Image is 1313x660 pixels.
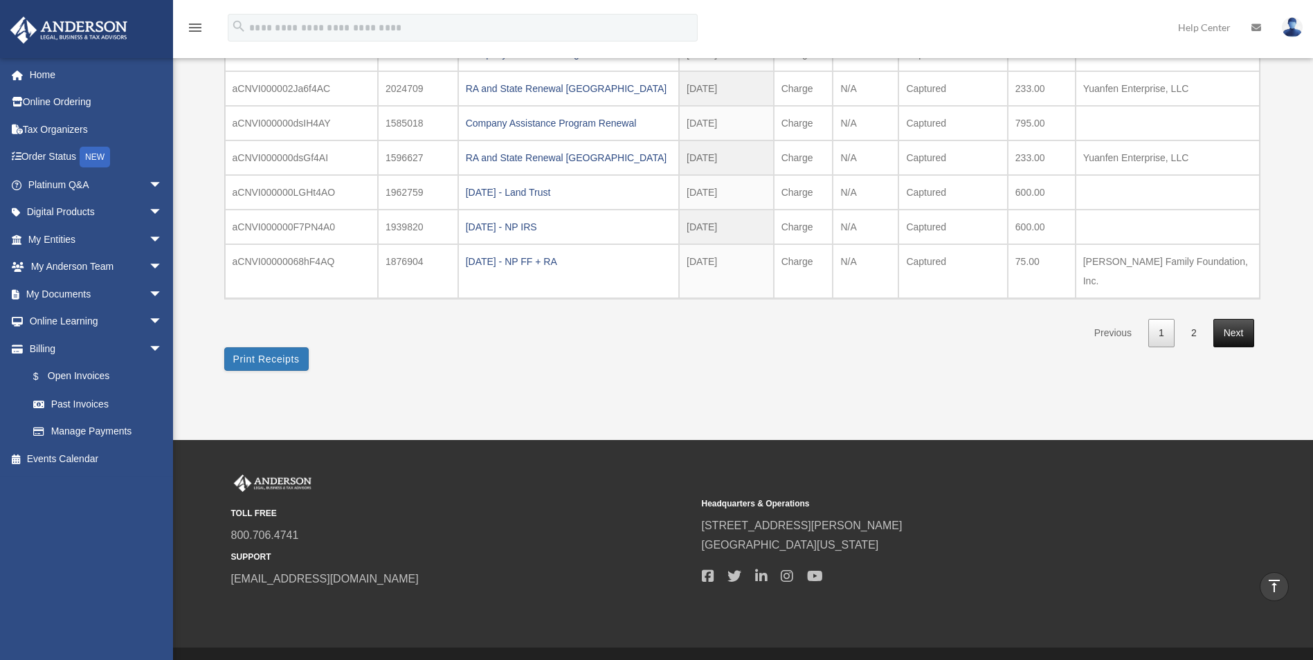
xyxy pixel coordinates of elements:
[149,253,176,282] span: arrow_drop_down
[833,244,898,298] td: N/A
[1076,71,1260,106] td: Yuanfen Enterprise, LLC
[702,497,1163,511] small: Headquarters & Operations
[187,19,203,36] i: menu
[833,106,898,140] td: N/A
[10,199,183,226] a: Digital Productsarrow_drop_down
[378,244,458,298] td: 1876904
[225,175,378,210] td: aCNVI000000LGHt4AO
[702,520,903,531] a: [STREET_ADDRESS][PERSON_NAME]
[10,61,183,89] a: Home
[6,17,132,44] img: Anderson Advisors Platinum Portal
[1008,175,1076,210] td: 600.00
[149,226,176,254] span: arrow_drop_down
[10,280,183,308] a: My Documentsarrow_drop_down
[466,252,671,271] div: [DATE] - NP FF + RA
[898,71,1007,106] td: Captured
[833,71,898,106] td: N/A
[19,418,183,446] a: Manage Payments
[10,143,183,172] a: Order StatusNEW
[1282,17,1303,37] img: User Pic
[149,280,176,309] span: arrow_drop_down
[378,71,458,106] td: 2024709
[1148,319,1175,347] a: 1
[774,175,833,210] td: Charge
[898,175,1007,210] td: Captured
[149,335,176,363] span: arrow_drop_down
[833,175,898,210] td: N/A
[898,140,1007,175] td: Captured
[225,140,378,175] td: aCNVI000000dsGf4AI
[41,368,48,385] span: $
[1266,578,1283,594] i: vertical_align_top
[10,171,183,199] a: Platinum Q&Aarrow_drop_down
[231,573,419,585] a: [EMAIL_ADDRESS][DOMAIN_NAME]
[1008,210,1076,244] td: 600.00
[679,244,774,298] td: [DATE]
[225,71,378,106] td: aCNVI000002Ja6f4AC
[231,506,692,521] small: TOLL FREE
[702,539,879,551] a: [GEOGRAPHIC_DATA][US_STATE]
[679,210,774,244] td: [DATE]
[19,390,176,418] a: Past Invoices
[149,199,176,227] span: arrow_drop_down
[10,226,183,253] a: My Entitiesarrow_drop_down
[1084,319,1142,347] a: Previous
[378,140,458,175] td: 1596627
[10,116,183,143] a: Tax Organizers
[1008,244,1076,298] td: 75.00
[466,183,671,202] div: [DATE] - Land Trust
[774,244,833,298] td: Charge
[774,210,833,244] td: Charge
[1213,319,1254,347] a: Next
[224,347,309,371] button: Print Receipts
[466,217,671,237] div: [DATE] - NP IRS
[1008,140,1076,175] td: 233.00
[225,244,378,298] td: aCNVI00000068hF4AQ
[1076,244,1260,298] td: [PERSON_NAME] Family Foundation, Inc.
[1181,319,1207,347] a: 2
[10,445,183,473] a: Events Calendar
[231,550,692,565] small: SUPPORT
[466,79,671,98] div: RA and State Renewal [GEOGRAPHIC_DATA]
[378,106,458,140] td: 1585018
[187,24,203,36] a: menu
[774,71,833,106] td: Charge
[10,89,183,116] a: Online Ordering
[679,106,774,140] td: [DATE]
[231,19,246,34] i: search
[149,308,176,336] span: arrow_drop_down
[1076,140,1260,175] td: Yuanfen Enterprise, LLC
[225,210,378,244] td: aCNVI000000F7PN4A0
[1260,572,1289,601] a: vertical_align_top
[10,253,183,281] a: My Anderson Teamarrow_drop_down
[833,140,898,175] td: N/A
[898,244,1007,298] td: Captured
[833,210,898,244] td: N/A
[898,210,1007,244] td: Captured
[149,171,176,199] span: arrow_drop_down
[774,106,833,140] td: Charge
[466,148,671,167] div: RA and State Renewal [GEOGRAPHIC_DATA]
[225,106,378,140] td: aCNVI000000dsIH4AY
[10,335,183,363] a: Billingarrow_drop_down
[679,140,774,175] td: [DATE]
[1008,106,1076,140] td: 795.00
[80,147,110,167] div: NEW
[898,106,1007,140] td: Captured
[10,308,183,336] a: Online Learningarrow_drop_down
[1008,71,1076,106] td: 233.00
[231,475,314,493] img: Anderson Advisors Platinum Portal
[774,140,833,175] td: Charge
[466,113,671,133] div: Company Assistance Program Renewal
[19,363,183,391] a: $Open Invoices
[679,175,774,210] td: [DATE]
[231,529,299,541] a: 800.706.4741
[679,71,774,106] td: [DATE]
[378,175,458,210] td: 1962759
[378,210,458,244] td: 1939820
